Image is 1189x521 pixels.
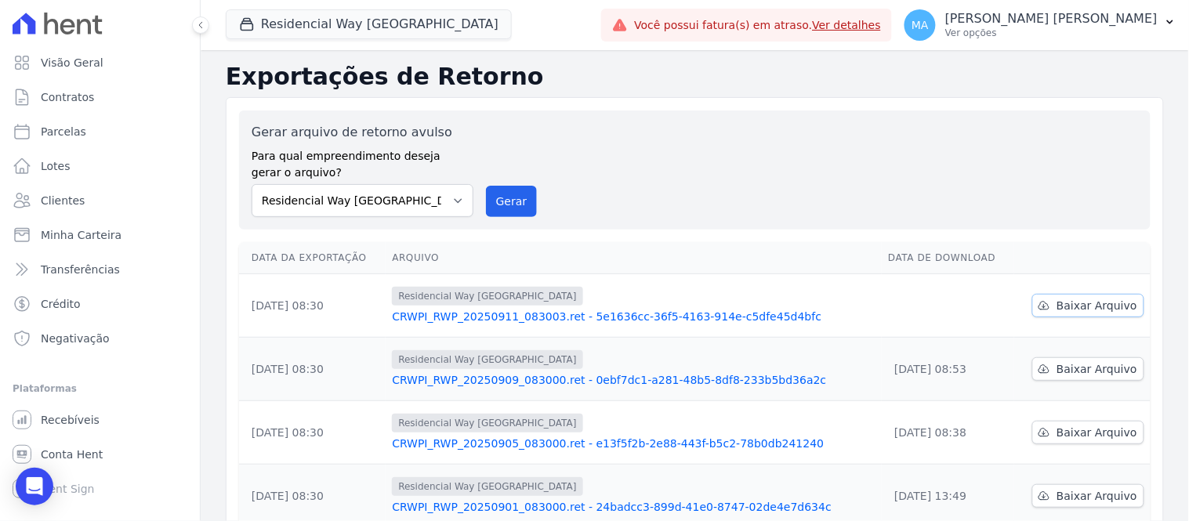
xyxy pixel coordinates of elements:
[945,27,1158,39] p: Ver opções
[239,338,386,401] td: [DATE] 08:30
[41,55,103,71] span: Visão Geral
[1057,298,1137,313] span: Baixar Arquivo
[6,47,194,78] a: Visão Geral
[6,323,194,354] a: Negativação
[6,288,194,320] a: Crédito
[486,186,538,217] button: Gerar
[392,436,875,451] a: CRWPI_RWP_20250905_083000.ret - e13f5f2b-2e88-443f-b5c2-78b0db241240
[41,331,110,346] span: Negativação
[252,142,473,181] label: Para qual empreendimento deseja gerar o arquivo?
[1057,361,1137,377] span: Baixar Arquivo
[6,185,194,216] a: Clientes
[252,123,473,142] label: Gerar arquivo de retorno avulso
[392,499,875,515] a: CRWPI_RWP_20250901_083000.ret - 24badcc3-899d-41e0-8747-02de4e7d634c
[41,89,94,105] span: Contratos
[226,63,1164,91] h2: Exportações de Retorno
[1032,421,1144,444] a: Baixar Arquivo
[239,401,386,465] td: [DATE] 08:30
[6,404,194,436] a: Recebíveis
[6,116,194,147] a: Parcelas
[41,296,81,312] span: Crédito
[16,468,53,505] div: Open Intercom Messenger
[6,254,194,285] a: Transferências
[882,338,1013,401] td: [DATE] 08:53
[41,447,103,462] span: Conta Hent
[892,3,1189,47] button: MA [PERSON_NAME] [PERSON_NAME] Ver opções
[6,219,194,251] a: Minha Carteira
[1057,425,1137,440] span: Baixar Arquivo
[392,309,875,324] a: CRWPI_RWP_20250911_083003.ret - 5e1636cc-36f5-4163-914e-c5dfe45d4bfc
[912,20,929,31] span: MA
[41,193,85,208] span: Clientes
[882,401,1013,465] td: [DATE] 08:38
[882,242,1013,274] th: Data de Download
[1032,484,1144,508] a: Baixar Arquivo
[41,227,121,243] span: Minha Carteira
[6,81,194,113] a: Contratos
[41,262,120,277] span: Transferências
[41,412,100,428] span: Recebíveis
[813,19,882,31] a: Ver detalhes
[6,439,194,470] a: Conta Hent
[41,124,86,139] span: Parcelas
[392,287,582,306] span: Residencial Way [GEOGRAPHIC_DATA]
[392,477,582,496] span: Residencial Way [GEOGRAPHIC_DATA]
[13,379,187,398] div: Plataformas
[392,350,582,369] span: Residencial Way [GEOGRAPHIC_DATA]
[634,17,881,34] span: Você possui fatura(s) em atraso.
[239,274,386,338] td: [DATE] 08:30
[386,242,882,274] th: Arquivo
[226,9,512,39] button: Residencial Way [GEOGRAPHIC_DATA]
[6,150,194,182] a: Lotes
[945,11,1158,27] p: [PERSON_NAME] [PERSON_NAME]
[41,158,71,174] span: Lotes
[392,414,582,432] span: Residencial Way [GEOGRAPHIC_DATA]
[392,372,875,388] a: CRWPI_RWP_20250909_083000.ret - 0ebf7dc1-a281-48b5-8df8-233b5bd36a2c
[239,242,386,274] th: Data da Exportação
[1032,357,1144,381] a: Baixar Arquivo
[1057,488,1137,504] span: Baixar Arquivo
[1032,294,1144,317] a: Baixar Arquivo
